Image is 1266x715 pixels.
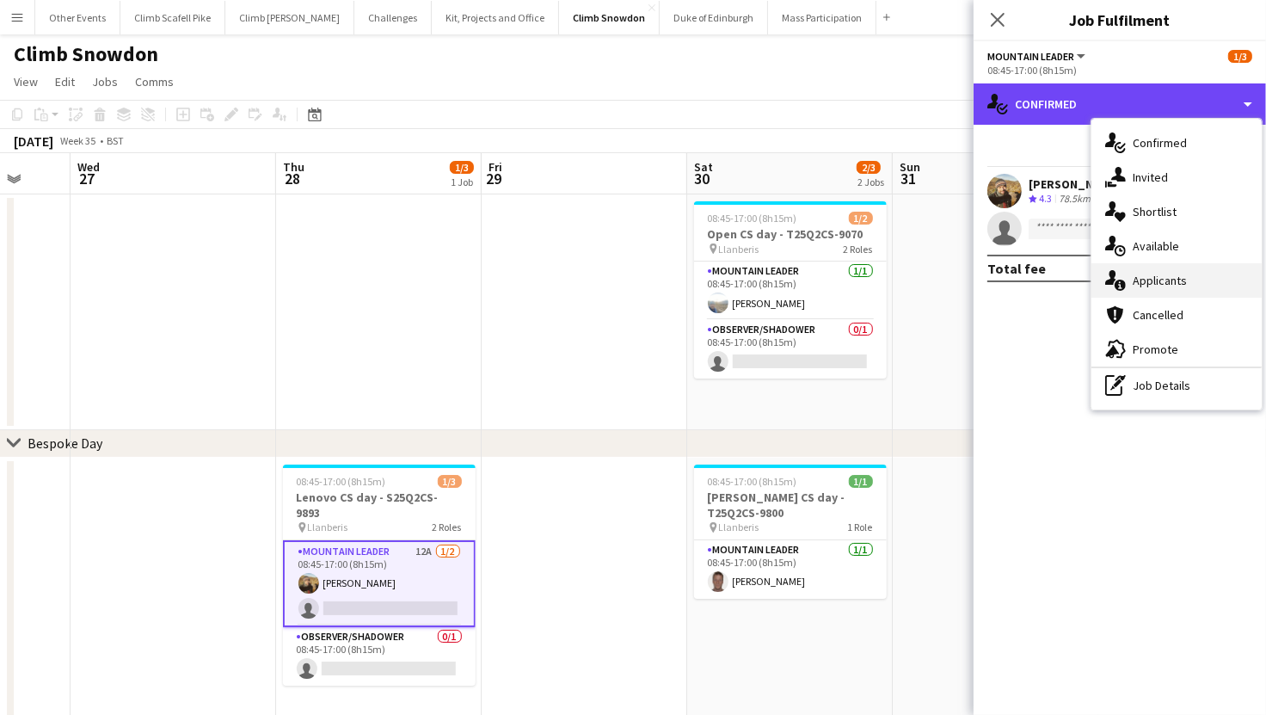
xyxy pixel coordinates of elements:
[1091,126,1262,160] div: Confirmed
[694,540,887,599] app-card-role: Mountain Leader1/108:45-17:00 (8h15m)[PERSON_NAME]
[1091,229,1262,263] div: Available
[283,540,476,627] app-card-role: Mountain Leader12A1/208:45-17:00 (8h15m)[PERSON_NAME]
[660,1,768,34] button: Duke of Edinburgh
[28,435,102,452] div: Bespoke Day
[297,475,386,488] span: 08:45-17:00 (8h15m)
[1091,194,1262,229] div: Shortlist
[57,134,100,147] span: Week 35
[75,169,100,188] span: 27
[1091,263,1262,298] div: Applicants
[308,521,348,533] span: Llanberis
[225,1,354,34] button: Climb [PERSON_NAME]
[849,475,873,488] span: 1/1
[694,465,887,599] app-job-card: 08:45-17:00 (8h15m)1/1[PERSON_NAME] CS day - T25Q2CS-9800 Llanberis1 RoleMountain Leader1/108:45-...
[987,260,1046,277] div: Total fee
[135,74,174,89] span: Comms
[974,83,1266,125] div: Confirmed
[844,243,873,256] span: 2 Roles
[974,9,1266,31] h3: Job Fulfilment
[283,159,304,175] span: Thu
[432,1,559,34] button: Kit, Projects and Office
[354,1,432,34] button: Challenges
[719,243,759,256] span: Llanberis
[768,1,876,34] button: Mass Participation
[694,320,887,379] app-card-role: Observer/Shadower0/108:45-17:00 (8h15m)
[283,490,476,521] h3: Lenovo CS day - S25Q2CS-9893
[849,212,873,225] span: 1/2
[987,50,1088,63] button: Mountain Leader
[848,521,873,533] span: 1 Role
[486,169,502,188] span: 29
[694,226,887,242] h3: Open CS day - T25Q2CS-9070
[14,74,38,89] span: View
[1091,332,1262,367] div: Promote
[120,1,225,34] button: Climb Scafell Pike
[694,201,887,379] app-job-card: 08:45-17:00 (8h15m)1/2Open CS day - T25Q2CS-9070 Llanberis2 RolesMountain Leader1/108:45-17:00 (8...
[987,50,1074,63] span: Mountain Leader
[708,212,797,225] span: 08:45-17:00 (8h15m)
[14,133,53,150] div: [DATE]
[857,176,884,188] div: 2 Jobs
[694,490,887,521] h3: [PERSON_NAME] CS day - T25Q2CS-9800
[1029,176,1120,192] div: [PERSON_NAME]
[987,64,1252,77] div: 08:45-17:00 (8h15m)
[433,521,462,533] span: 2 Roles
[559,1,660,34] button: Climb Snowdon
[719,521,759,533] span: Llanberis
[1091,298,1262,332] div: Cancelled
[857,161,881,174] span: 2/3
[55,74,75,89] span: Edit
[48,71,82,93] a: Edit
[1091,368,1262,403] div: Job Details
[1055,192,1094,206] div: 78.5km
[694,262,887,320] app-card-role: Mountain Leader1/108:45-17:00 (8h15m)[PERSON_NAME]
[85,71,125,93] a: Jobs
[1228,50,1252,63] span: 1/3
[92,74,118,89] span: Jobs
[7,71,45,93] a: View
[35,1,120,34] button: Other Events
[438,475,462,488] span: 1/3
[283,627,476,686] app-card-role: Observer/Shadower0/108:45-17:00 (8h15m)
[280,169,304,188] span: 28
[77,159,100,175] span: Wed
[107,134,124,147] div: BST
[1091,160,1262,194] div: Invited
[14,41,158,67] h1: Climb Snowdon
[694,159,713,175] span: Sat
[900,159,920,175] span: Sun
[708,475,797,488] span: 08:45-17:00 (8h15m)
[451,176,473,188] div: 1 Job
[897,169,920,188] span: 31
[283,465,476,686] app-job-card: 08:45-17:00 (8h15m)1/3Lenovo CS day - S25Q2CS-9893 Llanberis2 RolesMountain Leader12A1/208:45-17:...
[450,161,474,174] span: 1/3
[128,71,181,93] a: Comms
[1039,192,1052,205] span: 4.3
[691,169,713,188] span: 30
[489,159,502,175] span: Fri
